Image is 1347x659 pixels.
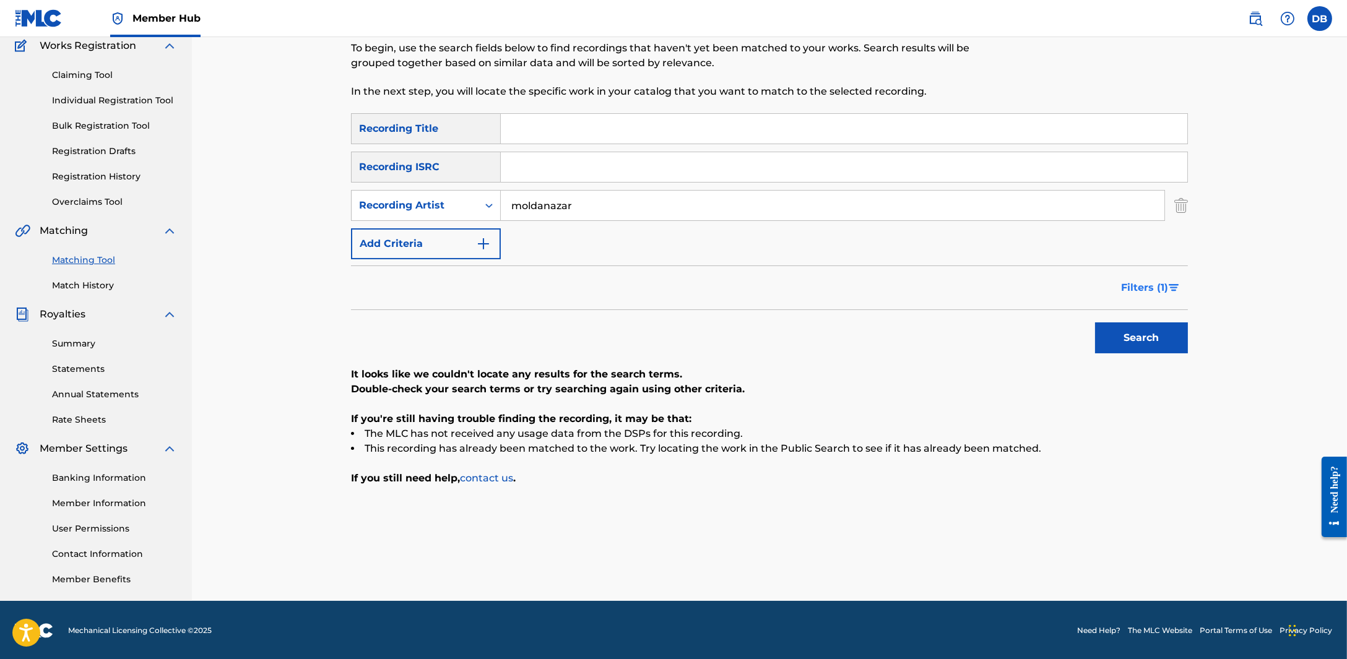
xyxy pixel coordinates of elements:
[351,426,1188,441] li: The MLC has not received any usage data from the DSPs for this recording.
[52,337,177,350] a: Summary
[40,38,136,53] span: Works Registration
[162,223,177,238] img: expand
[162,307,177,322] img: expand
[1307,6,1332,31] div: User Menu
[68,625,212,636] span: Mechanical Licensing Collective © 2025
[476,236,491,251] img: 9d2ae6d4665cec9f34b9.svg
[1312,447,1347,547] iframe: Resource Center
[351,441,1188,456] li: This recording has already been matched to the work. Try locating the work in the Public Search t...
[52,69,177,82] a: Claiming Tool
[52,573,177,586] a: Member Benefits
[351,411,1188,426] p: If you're still having trouble finding the recording, it may be that:
[359,198,470,213] div: Recording Artist
[351,113,1188,360] form: Search Form
[1200,625,1272,636] a: Portal Terms of Use
[110,11,125,26] img: Top Rightsholder
[1289,612,1296,649] div: Drag
[351,84,995,99] p: In the next step, you will locate the specific work in your catalog that you want to match to the...
[1280,11,1295,26] img: help
[351,228,501,259] button: Add Criteria
[52,497,177,510] a: Member Information
[1128,625,1192,636] a: The MLC Website
[40,441,128,456] span: Member Settings
[162,441,177,456] img: expand
[52,145,177,158] a: Registration Drafts
[15,38,31,53] img: Works Registration
[52,363,177,376] a: Statements
[162,38,177,53] img: expand
[15,623,53,638] img: logo
[15,9,63,27] img: MLC Logo
[1243,6,1268,31] a: Public Search
[1280,625,1332,636] a: Privacy Policy
[52,522,177,535] a: User Permissions
[15,223,30,238] img: Matching
[1077,625,1120,636] a: Need Help?
[1174,190,1188,221] img: Delete Criterion
[52,196,177,209] a: Overclaims Tool
[351,367,1188,382] p: It looks like we couldn't locate any results for the search terms.
[1114,272,1188,303] button: Filters (1)
[351,41,995,71] p: To begin, use the search fields below to find recordings that haven't yet been matched to your wo...
[52,119,177,132] a: Bulk Registration Tool
[1121,280,1168,295] span: Filters ( 1 )
[52,94,177,107] a: Individual Registration Tool
[351,382,1188,397] p: Double-check your search terms or try searching again using other criteria.
[1169,284,1179,291] img: filter
[52,413,177,426] a: Rate Sheets
[52,548,177,561] a: Contact Information
[15,307,30,322] img: Royalties
[1275,6,1300,31] div: Help
[1248,11,1263,26] img: search
[52,279,177,292] a: Match History
[132,11,201,25] span: Member Hub
[351,471,1188,486] p: If you still need help, .
[52,388,177,401] a: Annual Statements
[52,472,177,485] a: Banking Information
[40,223,88,238] span: Matching
[52,170,177,183] a: Registration History
[15,441,30,456] img: Member Settings
[40,307,85,322] span: Royalties
[1285,600,1347,659] iframe: Chat Widget
[52,254,177,267] a: Matching Tool
[460,472,513,484] a: contact us
[1095,322,1188,353] button: Search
